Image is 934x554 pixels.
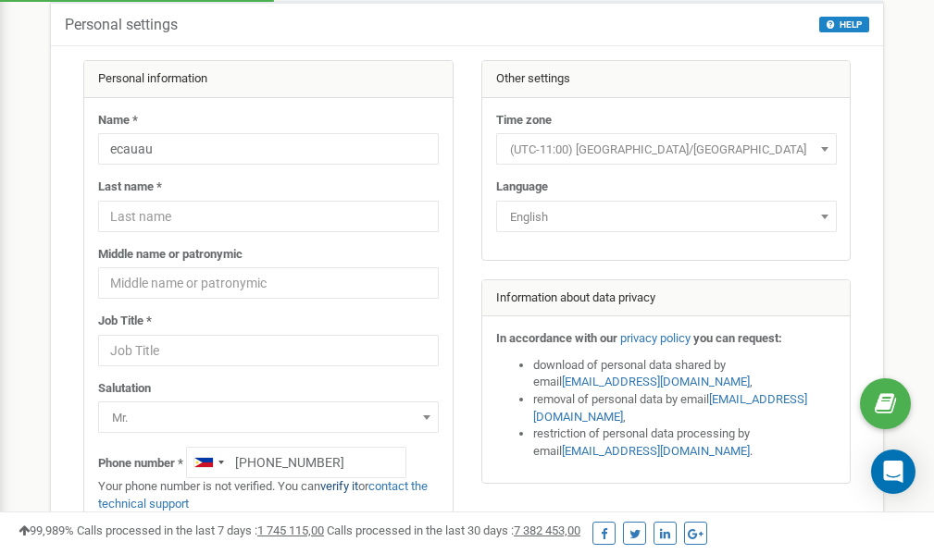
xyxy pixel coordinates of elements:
[496,201,837,232] span: English
[496,112,552,129] label: Time zone
[98,267,439,299] input: Middle name or patronymic
[98,201,439,232] input: Last name
[77,523,324,537] span: Calls processed in the last 7 days :
[98,380,151,398] label: Salutation
[98,246,243,264] label: Middle name or patronymic
[98,479,428,511] a: contact the technical support
[98,455,183,473] label: Phone number *
[98,133,439,165] input: Name
[105,405,432,431] span: Mr.
[84,61,453,98] div: Personal information
[98,179,162,196] label: Last name *
[186,447,406,478] input: +1-800-555-55-55
[496,179,548,196] label: Language
[562,444,750,458] a: [EMAIL_ADDRESS][DOMAIN_NAME]
[320,479,358,493] a: verify it
[65,17,178,33] h5: Personal settings
[19,523,74,537] span: 99,989%
[533,392,807,424] a: [EMAIL_ADDRESS][DOMAIN_NAME]
[98,112,138,129] label: Name *
[503,204,830,230] span: English
[533,391,837,425] li: removal of personal data by email ,
[98,313,152,330] label: Job Title *
[620,331,691,345] a: privacy policy
[514,523,580,537] u: 7 382 453,00
[482,280,851,317] div: Information about data privacy
[327,523,580,537] span: Calls processed in the last 30 days :
[187,448,230,477] div: Telephone country code
[98,335,439,366] input: Job Title
[871,449,915,494] div: Open Intercom Messenger
[257,523,324,537] u: 1 745 115,00
[98,401,439,433] span: Mr.
[503,137,830,163] span: (UTC-11:00) Pacific/Midway
[819,17,869,32] button: HELP
[533,425,837,460] li: restriction of personal data processing by email .
[98,478,439,512] p: Your phone number is not verified. You can or
[533,357,837,391] li: download of personal data shared by email ,
[496,331,617,345] strong: In accordance with our
[496,133,837,165] span: (UTC-11:00) Pacific/Midway
[562,375,750,388] a: [EMAIL_ADDRESS][DOMAIN_NAME]
[693,331,782,345] strong: you can request:
[482,61,851,98] div: Other settings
